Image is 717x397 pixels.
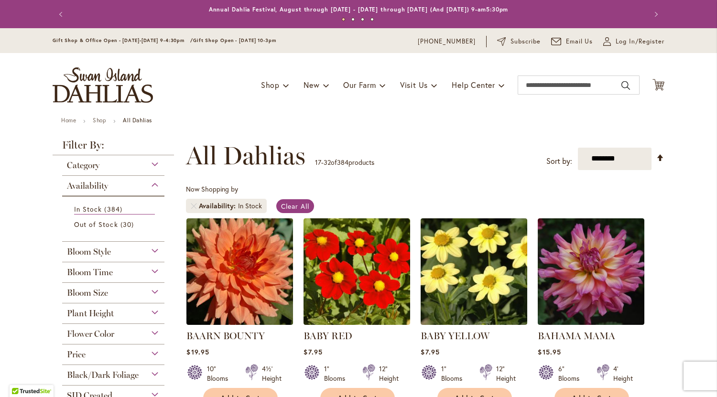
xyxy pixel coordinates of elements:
[120,219,136,229] span: 30
[496,364,516,383] div: 12" Height
[538,318,644,327] a: Bahama Mama
[61,117,76,124] a: Home
[123,117,152,124] strong: All Dahlias
[53,67,153,103] a: store logo
[207,364,234,383] div: 10" Blooms
[186,218,293,325] img: Baarn Bounty
[262,364,282,383] div: 4½' Height
[186,184,238,193] span: Now Shopping by
[304,347,322,356] span: $7.95
[441,364,468,383] div: 1" Blooms
[566,37,593,46] span: Email Us
[351,18,355,21] button: 2 of 4
[199,201,238,211] span: Availability
[645,5,664,24] button: Next
[421,330,489,342] a: BABY YELLOW
[67,288,108,298] span: Bloom Size
[538,218,644,325] img: Bahama Mama
[616,37,664,46] span: Log In/Register
[209,6,509,13] a: Annual Dahlia Festival, August through [DATE] - [DATE] through [DATE] (And [DATE]) 9-am5:30pm
[104,204,124,214] span: 384
[511,37,541,46] span: Subscribe
[370,18,374,21] button: 4 of 4
[361,18,364,21] button: 3 of 4
[337,158,348,167] span: 384
[497,37,541,46] a: Subscribe
[315,158,321,167] span: 17
[67,181,108,191] span: Availability
[67,267,113,278] span: Bloom Time
[418,37,476,46] a: [PHONE_NUMBER]
[74,220,118,229] span: Out of Stock
[324,364,351,383] div: 1" Blooms
[558,364,585,383] div: 6" Blooms
[238,201,262,211] div: In Stock
[603,37,664,46] a: Log In/Register
[421,218,527,325] img: BABY YELLOW
[276,199,314,213] a: Clear All
[191,203,196,209] a: Remove Availability In Stock
[67,370,139,380] span: Black/Dark Foliage
[421,318,527,327] a: BABY YELLOW
[261,80,280,90] span: Shop
[342,18,345,21] button: 1 of 4
[400,80,428,90] span: Visit Us
[74,219,155,229] a: Out of Stock 30
[551,37,593,46] a: Email Us
[67,349,86,360] span: Price
[193,37,276,43] span: Gift Shop Open - [DATE] 10-3pm
[281,202,309,211] span: Clear All
[343,80,376,90] span: Our Farm
[186,141,305,170] span: All Dahlias
[613,364,633,383] div: 4' Height
[74,204,155,215] a: In Stock 384
[304,80,319,90] span: New
[186,330,265,342] a: BAARN BOUNTY
[546,152,572,170] label: Sort by:
[67,160,99,171] span: Category
[379,364,399,383] div: 12" Height
[53,37,193,43] span: Gift Shop & Office Open - [DATE]-[DATE] 9-4:30pm /
[304,330,352,342] a: BABY RED
[53,5,72,24] button: Previous
[452,80,495,90] span: Help Center
[538,330,615,342] a: BAHAMA MAMA
[186,318,293,327] a: Baarn Bounty
[315,155,374,170] p: - of products
[67,308,114,319] span: Plant Height
[67,329,114,339] span: Flower Color
[538,347,561,356] span: $15.95
[421,347,439,356] span: $7.95
[304,318,410,327] a: BABY RED
[67,247,111,257] span: Bloom Style
[304,218,410,325] img: BABY RED
[93,117,106,124] a: Shop
[186,347,209,356] span: $19.95
[324,158,331,167] span: 32
[53,140,174,155] strong: Filter By:
[7,363,34,390] iframe: Launch Accessibility Center
[74,204,102,214] span: In Stock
